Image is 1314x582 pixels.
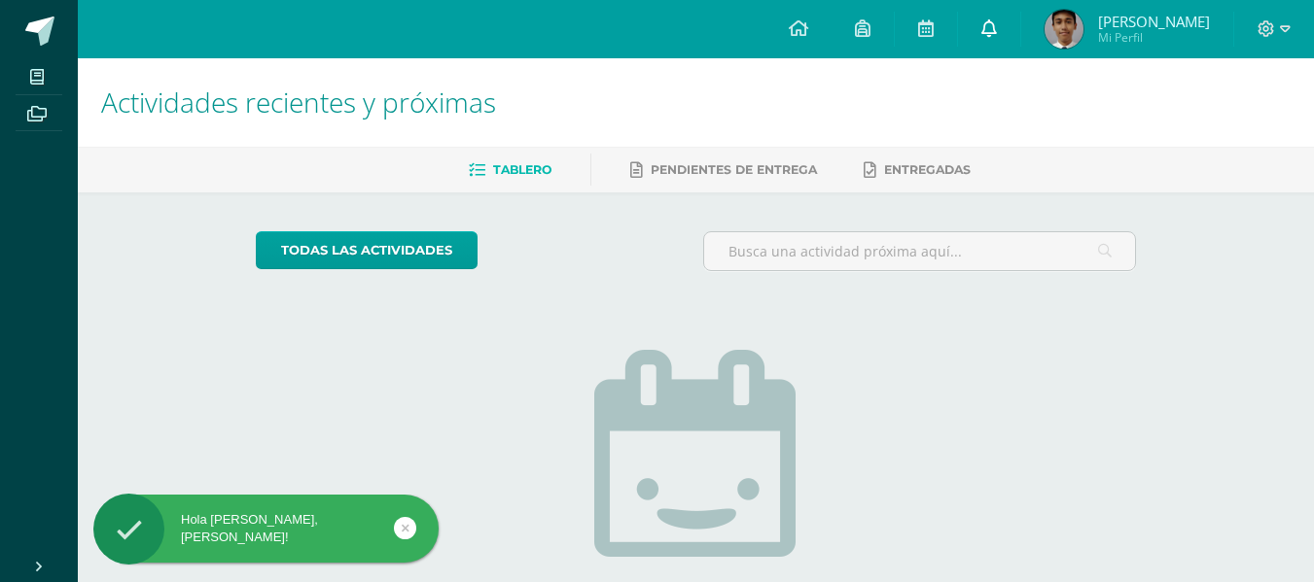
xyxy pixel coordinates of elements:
a: todas las Actividades [256,231,478,269]
span: Entregadas [884,162,971,177]
a: Entregadas [864,154,971,186]
span: Actividades recientes y próximas [101,84,496,120]
img: 5e1607f168be525b3035f80accc40d56.png [1045,10,1083,49]
span: Pendientes de entrega [651,162,817,177]
span: Mi Perfil [1098,29,1210,46]
span: Tablero [493,162,551,177]
span: [PERSON_NAME] [1098,12,1210,31]
input: Busca una actividad próxima aquí... [704,232,1135,270]
a: Pendientes de entrega [630,154,817,186]
a: Tablero [469,154,551,186]
div: Hola [PERSON_NAME], [PERSON_NAME]! [93,511,439,546]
